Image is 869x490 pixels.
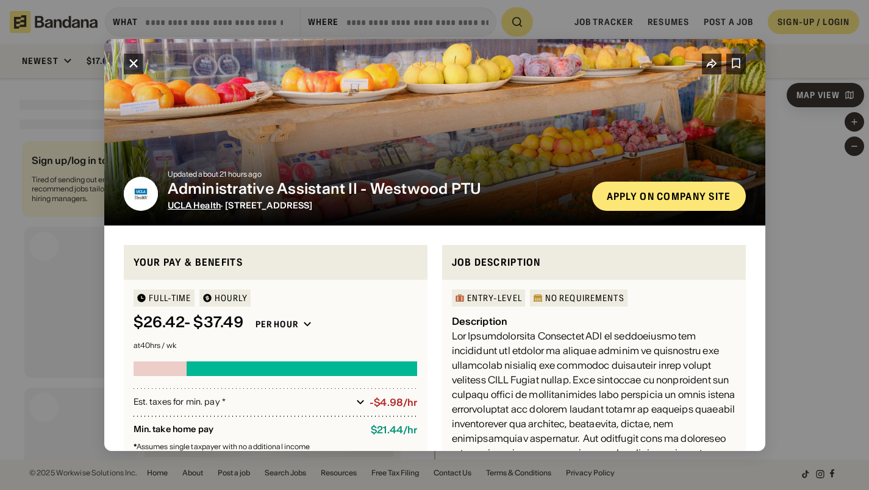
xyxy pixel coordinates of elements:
div: Min. take home pay [134,424,362,436]
div: Your pay & benefits [134,255,418,270]
div: Job Description [452,255,736,270]
a: UCLA Health [168,200,221,211]
div: Est. taxes for min. pay * [134,396,352,408]
div: -$4.98/hr [370,397,417,408]
div: Entry-Level [467,294,522,302]
img: UCLA Health logo [124,177,158,211]
div: No Requirements [545,294,624,302]
div: Full-time [149,294,191,302]
div: $ 26.42 - $37.49 [134,314,243,332]
div: $ 21.44 / hr [371,424,417,436]
div: at 40 hrs / wk [134,342,418,349]
div: · [STREET_ADDRESS] [168,201,582,211]
div: Assumes single taxpayer with no additional income [134,443,418,450]
div: Description [452,315,508,327]
div: Updated about 21 hours ago [168,171,582,178]
div: Apply on company site [607,191,731,201]
div: HOURLY [215,294,248,302]
div: Administrative Assistant II - Westwood PTU [168,180,582,198]
div: Per hour [256,319,298,330]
